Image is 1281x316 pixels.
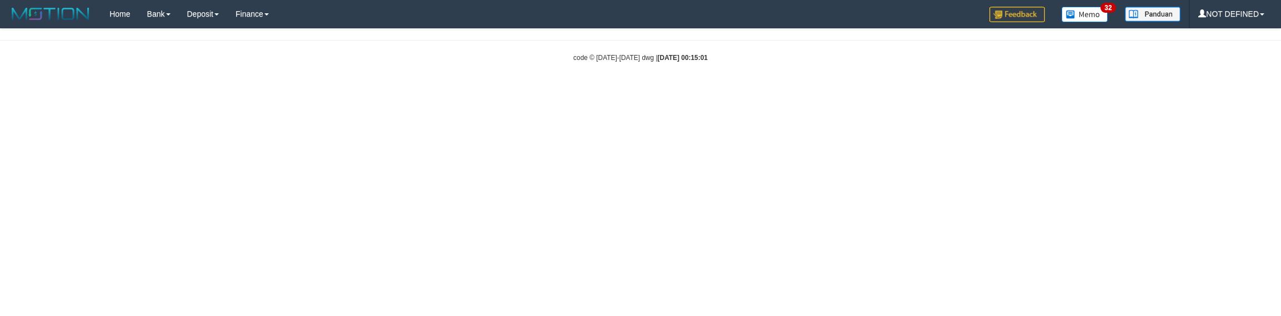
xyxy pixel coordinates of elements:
small: code © [DATE]-[DATE] dwg | [573,54,708,62]
img: Feedback.jpg [989,7,1045,22]
span: 32 [1100,3,1115,13]
img: MOTION_logo.png [8,6,93,22]
strong: [DATE] 00:15:01 [658,54,708,62]
img: panduan.png [1125,7,1180,22]
img: Button%20Memo.svg [1062,7,1108,22]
